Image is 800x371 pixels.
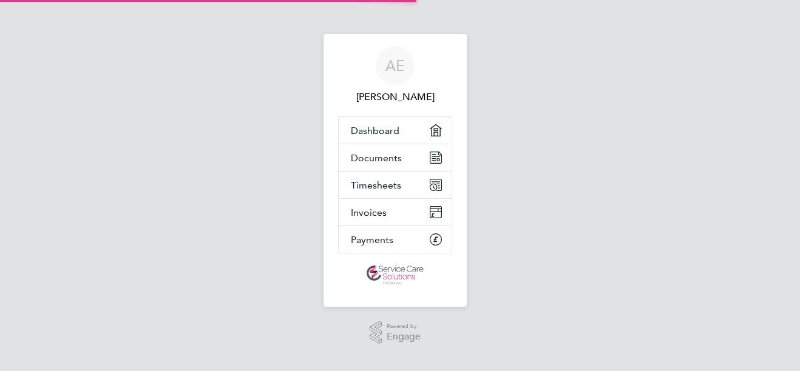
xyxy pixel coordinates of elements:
img: servicecare-logo-retina.png [367,266,424,285]
a: Invoices [339,199,452,226]
span: Engage [387,332,421,342]
a: Powered byEngage [370,321,421,344]
a: Dashboard [339,117,452,144]
a: Timesheets [339,172,452,198]
a: Go to home page [338,266,452,285]
span: Timesheets [351,179,401,191]
span: Anna Evans [338,90,452,104]
span: Invoices [351,207,387,218]
nav: Main navigation [324,34,467,307]
span: Payments [351,234,393,246]
span: Documents [351,152,402,164]
span: Powered by [387,321,421,332]
a: Documents [339,144,452,171]
a: AE[PERSON_NAME] [338,46,452,104]
span: Dashboard [351,125,399,136]
a: Payments [339,226,452,253]
span: AE [385,58,405,73]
